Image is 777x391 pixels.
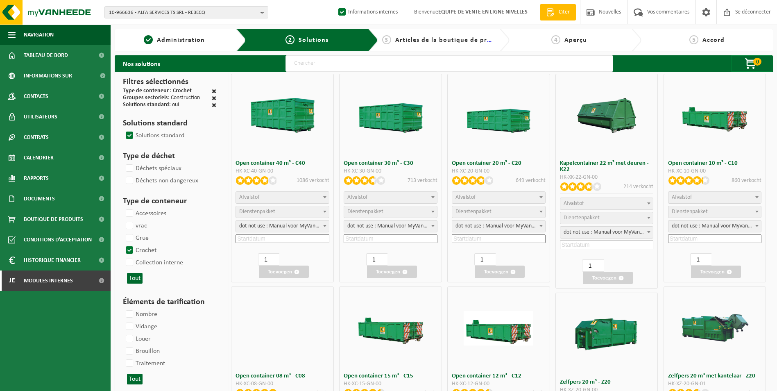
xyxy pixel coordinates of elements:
[452,381,546,387] div: HK-XC-12-GN-00
[564,200,584,207] span: Afvalstof
[344,234,437,243] input: Startdatum
[24,45,68,66] span: Tableau de bord
[668,168,762,174] div: HK-XC-10-GN-00
[123,95,200,102] div: : Construction
[408,176,437,185] p: 713 verkocht
[560,226,654,239] span: dot not use : Manual voor MyVanheede
[236,168,329,174] div: HK-XC-40-GN-00
[702,37,725,43] span: Accord
[582,259,603,272] input: 1
[464,98,533,133] img: HK-XC-20-GN-00
[344,220,437,232] span: dot not use : Manual voor MyVanheede
[560,379,654,385] h3: Zelfpers 20 m³ - Z20
[382,35,391,44] span: 3
[236,381,329,387] div: HK-XC-08-GN-00
[455,194,476,200] span: Afvalstof
[127,374,143,384] button: Tout
[414,9,528,15] font: Bienvenue
[464,311,533,346] img: HK-XC-12-GN-00
[8,271,16,291] span: Je
[124,333,151,345] label: Louer
[668,381,762,387] div: HK-XZ-20-GN-01
[124,244,156,257] label: Crochet
[691,266,741,278] button: Toevoegen
[115,55,168,72] h2: Nos solutions
[731,55,772,72] button: 0
[753,58,761,66] span: 0
[124,321,157,333] label: Vidange
[123,102,169,108] span: Solutions standard
[123,150,216,162] h3: Type de déchet
[344,381,437,387] div: HK-XC-15-GN-00
[252,35,361,45] a: 2Solutions
[268,269,292,275] font: Toevoegen
[689,35,698,44] span: 5
[123,102,179,109] div: : oui
[382,35,493,45] a: 3Articles de la boutique de produits
[356,98,426,133] img: HK-XC-30-GN-00
[572,299,641,369] img: HK-XZ-20-GN-00
[680,311,750,346] img: HK-XZ-20-GN-01
[452,168,546,174] div: HK-XC-20-GN-00
[680,98,750,133] img: HK-XC-10-GN-00
[690,253,711,266] input: 1
[285,55,613,72] input: Chercher
[551,35,560,44] span: 4
[124,220,147,232] label: vrac
[344,160,437,166] h3: Open container 30 m³ - C30
[366,253,387,266] input: 1
[123,95,168,101] span: Groupes sectoriels
[583,272,633,284] button: Toevoegen
[239,209,275,215] span: Dienstenpakket
[123,88,192,94] span: Type de conteneur : Crochet
[123,76,216,88] h3: Filtres sélectionnés
[285,35,294,44] span: 2
[452,160,546,166] h3: Open container 20 m³ - C20
[127,273,143,284] button: Tout
[668,220,762,232] span: dot not use : Manual voor MyVanheede
[258,253,279,266] input: 1
[124,345,160,357] label: Brouillon
[299,37,328,43] span: Solutions
[124,232,149,244] label: Grue
[560,175,654,180] div: HK-XK-22-GN-00
[24,127,49,148] span: Contrats
[24,230,92,250] span: Conditions d’acceptation
[123,117,216,130] h3: Solutions standard
[516,176,546,185] p: 649 verkocht
[668,160,762,166] h3: Open container 10 m³ - C10
[395,37,507,43] span: Articles de la boutique de produits
[367,266,417,278] button: Toevoegen
[452,221,545,232] span: dot not use : Manual voor MyVanheede
[347,209,383,215] span: Dienstenpakket
[475,266,525,278] button: Toevoegen
[732,176,761,185] p: 860 verkocht
[24,271,73,291] span: Modules internes
[24,209,83,230] span: Boutique de produits
[24,189,55,209] span: Documents
[24,86,48,107] span: Contacts
[24,250,81,271] span: Historique financier
[646,35,769,45] a: 5Accord
[344,221,437,232] span: dot not use : Manual voor MyVanheede
[259,266,309,278] button: Toevoegen
[557,8,572,16] span: Citer
[452,234,546,243] input: Startdatum
[236,221,329,232] span: dot not use : Manual voor MyVanheede
[540,4,576,20] a: Citer
[236,234,329,243] input: Startdatum
[455,209,492,215] span: Dienstenpakket
[24,66,95,86] span: Informations sur l’entreprise
[24,107,57,127] span: Utilisateurs
[560,241,654,249] input: Startdatum
[668,221,761,232] span: dot not use : Manual voor MyVanheede
[564,37,587,43] span: Aperçu
[123,296,216,308] h3: Éléments de tarification
[337,6,398,18] label: Informations internes
[474,253,496,266] input: 1
[124,162,181,175] label: Déchets spéciaux
[248,98,317,133] img: HK-XC-40-GN-00
[564,215,600,221] span: Dienstenpakket
[109,7,257,19] span: 10-966636 - ALFA SERVICES TS SRL - REBECQ
[24,148,54,168] span: Calendrier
